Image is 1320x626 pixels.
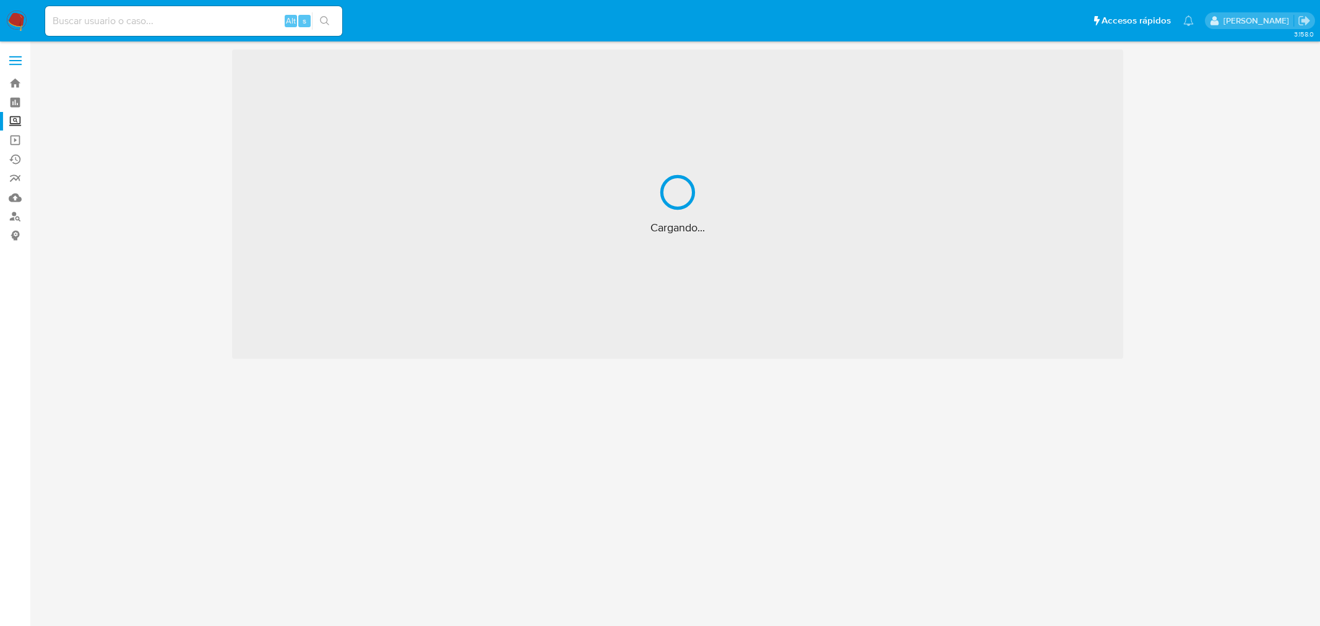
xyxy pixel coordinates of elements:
[45,13,342,29] input: Buscar usuario o caso...
[650,220,705,235] span: Cargando...
[312,12,337,30] button: search-icon
[1102,14,1171,27] span: Accesos rápidos
[1298,14,1311,27] a: Salir
[1223,15,1293,27] p: marianathalie.grajeda@mercadolibre.com.mx
[303,15,306,27] span: s
[1183,15,1194,26] a: Notificaciones
[286,15,296,27] span: Alt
